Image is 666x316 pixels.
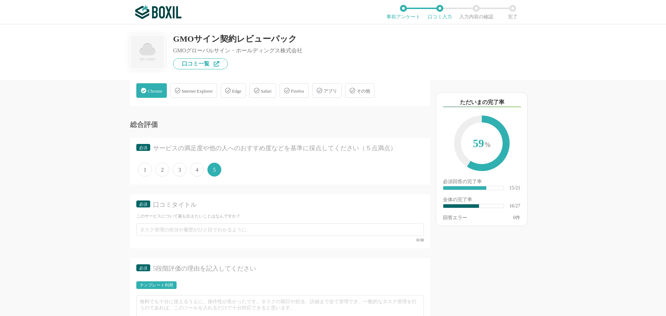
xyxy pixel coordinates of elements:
div: サービスの満足度や他の人へのおすすめ度などを基準に採点してください（５点満点） [153,144,412,153]
li: 完了 [494,5,531,19]
li: 口コミ入力 [421,5,458,19]
div: テンプレート利用 [140,283,173,287]
div: ただいまの完了率 [443,98,521,107]
div: 5段階評価の理由を記入してください [153,264,412,273]
span: Chrome [148,88,162,94]
li: 事前アンケート [385,5,421,19]
input: タスク管理の担当や履歴がひと目でわかるように [136,223,424,236]
span: 必須 [139,145,147,150]
span: Edge [232,88,241,94]
span: 4 [190,163,204,177]
div: 回答エラー [443,215,467,220]
span: 0 [513,215,515,220]
span: Internet Explorer [182,88,213,94]
span: 2 [155,163,169,177]
div: 件 [513,215,520,220]
div: 口コミタイトル [153,200,412,209]
span: 3 [173,163,187,177]
span: % [485,141,490,148]
div: 15/21 [509,186,520,190]
div: このサービスについて最も伝えたいことはなんですか？ [136,213,424,219]
span: 口コミ一覧 [182,61,210,67]
a: 口コミ一覧 [173,58,228,69]
li: 入力内容の確認 [458,5,494,19]
span: 1 [138,163,152,177]
span: 必須 [139,202,147,207]
div: ​ [443,186,486,190]
div: 全体の完了率 [443,197,520,204]
span: 必須 [139,266,147,271]
div: GMOサイン契約レビューパック [173,35,302,43]
img: ボクシルSaaS_ロゴ [135,5,181,19]
div: 必須回答の完了率 [443,179,520,186]
div: 16/27 [509,204,520,208]
span: Safari [261,88,272,94]
span: 59 [461,122,503,165]
div: 0/30 [136,238,424,242]
span: その他 [357,88,370,94]
span: 5 [207,163,221,177]
div: ​ [443,204,479,208]
span: Firefox [291,88,304,94]
span: アプリ [324,88,337,94]
div: 総合評価 [130,121,430,128]
div: GMOグローバルサイン・ホールディングス株式会社 [173,48,302,53]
